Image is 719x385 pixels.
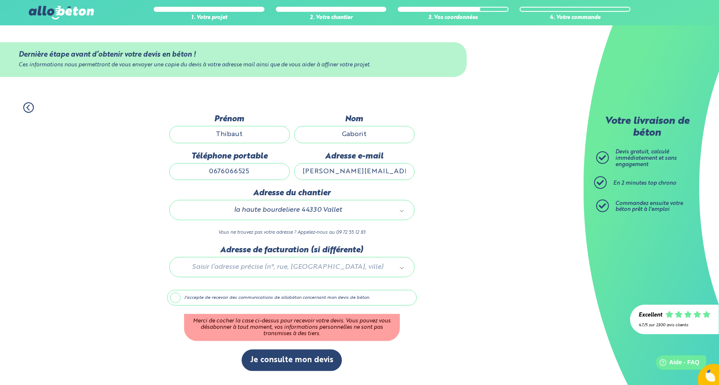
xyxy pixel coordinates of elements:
div: 1. Votre projet [154,15,264,21]
div: Dernière étape avant d’obtenir votre devis en béton ! [19,51,448,59]
div: Excellent [639,312,662,319]
p: Votre livraison de béton [598,116,696,139]
span: la haute bourdeliere 44330 Vallet [182,205,395,216]
div: 3. Vos coordonnées [398,15,509,21]
span: En 2 minutes top chrono [613,180,676,186]
label: Téléphone portable [169,152,290,161]
span: Commandez ensuite votre béton prêt à l'emploi [615,201,683,213]
div: Ces informations nous permettront de vous envoyer une copie du devis à votre adresse mail ainsi q... [19,62,448,68]
input: ex : 0642930817 [169,163,290,180]
div: 4.7/5 sur 2300 avis clients [639,323,711,328]
span: Devis gratuit, calculé immédiatement et sans engagement [615,149,677,167]
a: la haute bourdeliere 44330 Vallet [178,205,406,216]
div: 2. Votre chantier [276,15,387,21]
input: Quel est votre prénom ? [169,126,290,143]
img: allobéton [29,6,94,19]
label: Adresse e-mail [294,152,415,161]
div: Merci de cocher la case ci-dessus pour recevoir votre devis. Vous pouvez vous désabonner à tout m... [184,314,400,341]
label: Nom [294,115,415,124]
p: Vous ne trouvez pas votre adresse ? Appelez-nous au 09 72 55 12 83 [169,229,415,237]
input: Quel est votre nom de famille ? [294,126,415,143]
div: 4. Votre commande [520,15,631,21]
label: J'accepte de recevoir des communications de allobéton concernant mon devis de béton. [167,290,417,306]
button: Je consulte mon devis [242,350,342,371]
label: Prénom [169,115,290,124]
iframe: Help widget launcher [644,352,710,376]
label: Adresse du chantier [169,188,415,198]
input: ex : contact@allobeton.fr [294,163,415,180]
